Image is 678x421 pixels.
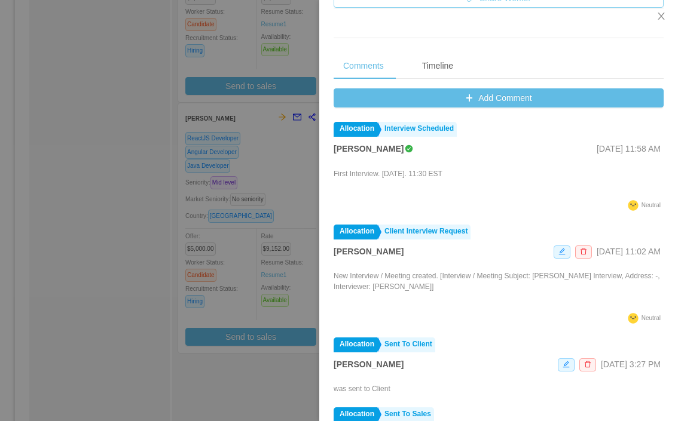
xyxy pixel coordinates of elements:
[334,247,404,256] strong: [PERSON_NAME]
[601,359,661,369] span: [DATE] 3:27 PM
[656,11,666,21] i: icon: close
[334,88,664,107] button: icon: plusAdd Comment
[580,248,587,255] i: icon: delete
[563,361,570,368] i: icon: edit
[334,359,404,369] strong: [PERSON_NAME]
[642,315,661,321] span: Neutral
[334,144,404,153] strong: [PERSON_NAME]
[642,202,661,208] span: Neutral
[334,122,377,137] a: Allocation
[378,122,457,137] a: Interview Scheduled
[334,337,377,352] a: Allocation
[584,361,591,368] i: icon: delete
[334,53,393,79] div: Comments
[334,383,390,394] div: was sent to Client
[413,53,463,79] div: Timeline
[597,247,661,256] span: [DATE] 11:02 AM
[334,225,377,239] a: Allocation
[378,337,435,352] a: Sent To Client
[334,271,664,292] p: New Interview / Meeting created. [Interview / Meeting Subject: [PERSON_NAME] Interview, Address: ...
[558,248,566,255] i: icon: edit
[378,225,471,239] a: Client Interview Request
[597,144,661,153] span: [DATE] 11:58 AM
[334,168,442,179] p: First Interview. [DATE]. 11:30 EST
